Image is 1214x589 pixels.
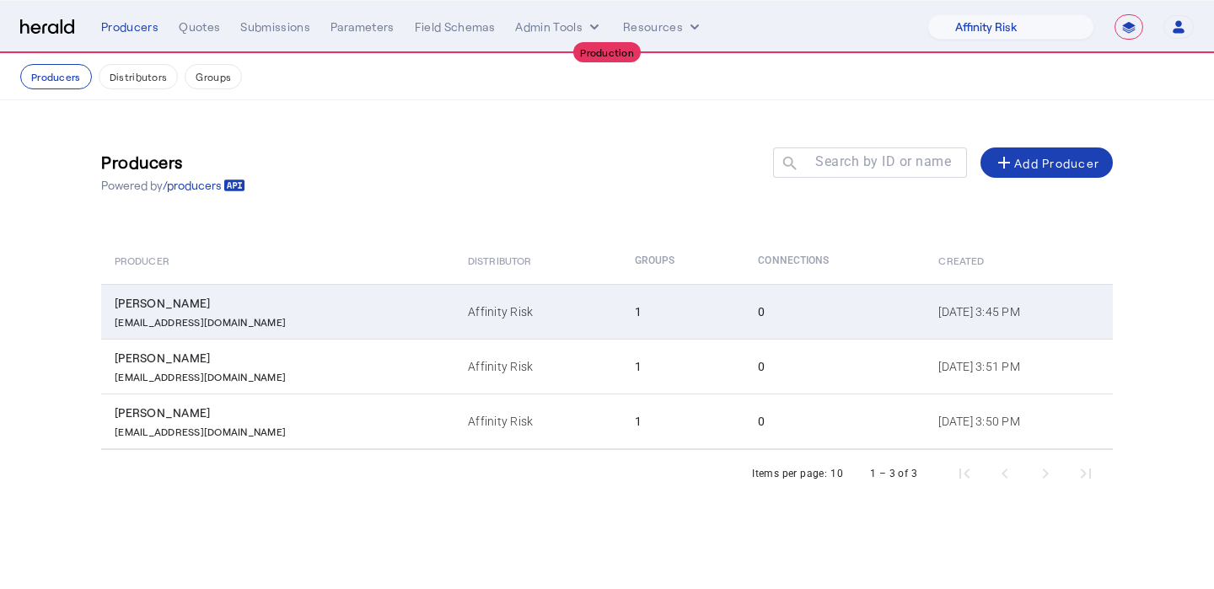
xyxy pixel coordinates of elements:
[99,64,179,89] button: Distributors
[115,404,448,421] div: [PERSON_NAME]
[20,64,92,89] button: Producers
[101,177,245,194] p: Powered by
[744,237,925,284] th: Connections
[621,237,745,284] th: Groups
[621,394,745,449] td: 1
[101,237,454,284] th: Producer
[573,42,641,62] div: Production
[773,154,802,175] mat-icon: search
[415,19,496,35] div: Field Schemas
[925,237,1113,284] th: Created
[115,350,448,367] div: [PERSON_NAME]
[240,19,310,35] div: Submissions
[185,64,242,89] button: Groups
[454,394,620,449] td: Affinity Risk
[621,284,745,339] td: 1
[758,358,918,375] div: 0
[330,19,395,35] div: Parameters
[515,19,603,35] button: internal dropdown menu
[163,177,245,194] a: /producers
[454,284,620,339] td: Affinity Risk
[454,339,620,394] td: Affinity Risk
[815,153,951,169] mat-label: Search by ID or name
[994,153,1014,173] mat-icon: add
[115,295,448,312] div: [PERSON_NAME]
[101,19,158,35] div: Producers
[752,465,827,482] div: Items per page:
[870,465,917,482] div: 1 – 3 of 3
[980,147,1113,178] button: Add Producer
[115,421,286,438] p: [EMAIL_ADDRESS][DOMAIN_NAME]
[623,19,703,35] button: Resources dropdown menu
[925,339,1113,394] td: [DATE] 3:51 PM
[758,413,918,430] div: 0
[20,19,74,35] img: Herald Logo
[925,394,1113,449] td: [DATE] 3:50 PM
[925,284,1113,339] td: [DATE] 3:45 PM
[830,465,843,482] div: 10
[115,367,286,383] p: [EMAIL_ADDRESS][DOMAIN_NAME]
[101,150,245,174] h3: Producers
[454,237,620,284] th: Distributor
[621,339,745,394] td: 1
[994,153,1099,173] div: Add Producer
[179,19,220,35] div: Quotes
[115,312,286,329] p: [EMAIL_ADDRESS][DOMAIN_NAME]
[758,303,918,320] div: 0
